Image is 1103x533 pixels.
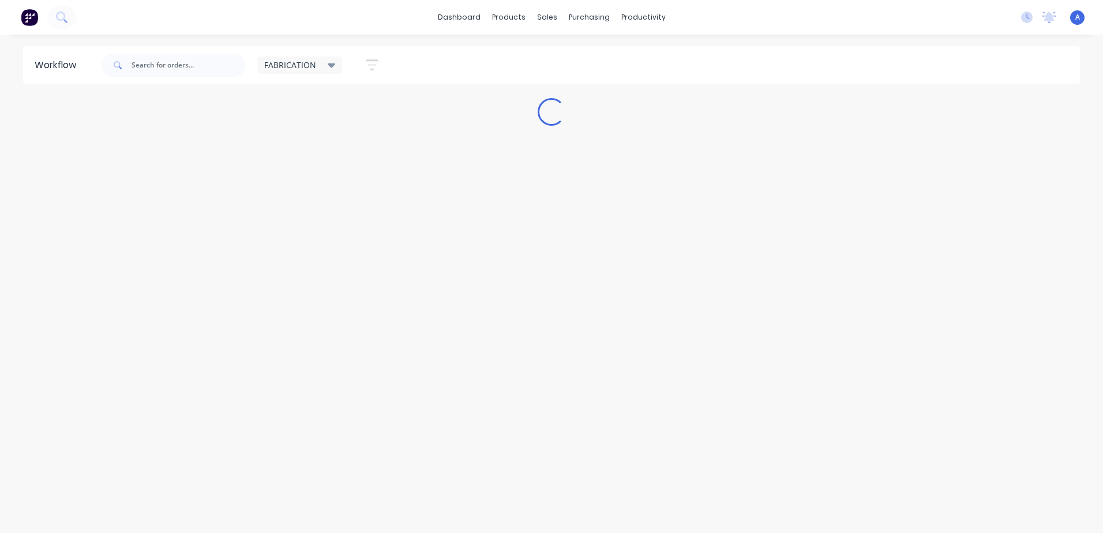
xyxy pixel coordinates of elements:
div: purchasing [563,9,616,26]
div: sales [531,9,563,26]
span: A [1075,12,1080,22]
a: dashboard [432,9,486,26]
img: Factory [21,9,38,26]
div: products [486,9,531,26]
div: productivity [616,9,671,26]
input: Search for orders... [132,54,246,77]
span: FABRICATION [264,59,316,71]
div: Workflow [35,58,82,72]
